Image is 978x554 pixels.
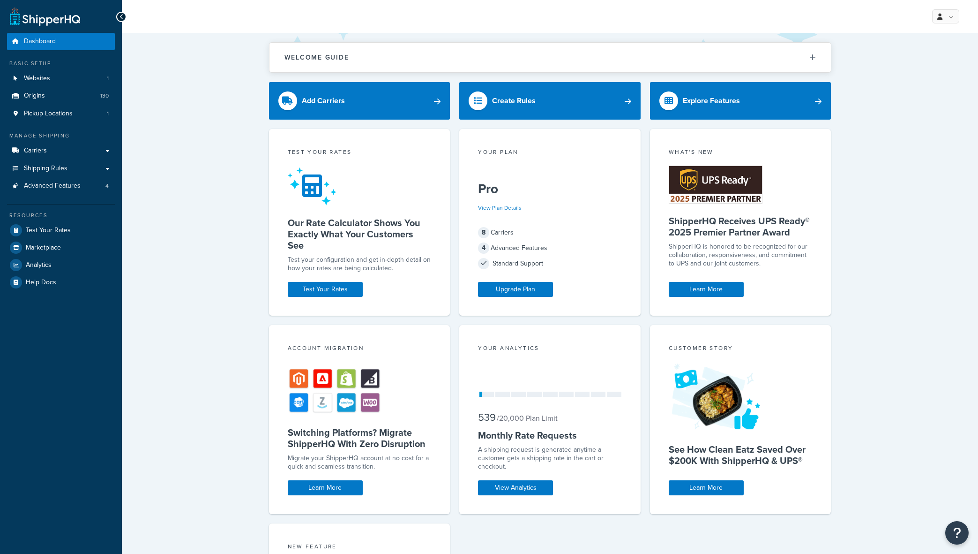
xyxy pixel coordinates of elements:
[7,105,115,122] li: Pickup Locations
[107,110,109,118] span: 1
[288,256,432,273] div: Test your configuration and get in-depth detail on how your rates are being calculated.
[24,182,81,190] span: Advanced Features
[288,282,363,297] a: Test Your Rates
[107,75,109,83] span: 1
[24,75,50,83] span: Websites
[288,542,432,553] div: New Feature
[478,148,622,159] div: Your Plan
[24,110,73,118] span: Pickup Locations
[7,87,115,105] a: Origins130
[497,413,558,424] small: / 20,000 Plan Limit
[284,54,349,61] h2: Welcome Guide
[288,427,432,449] h5: Switching Platforms? Migrate ShipperHQ With Zero Disruption
[478,410,496,425] span: 539
[24,165,67,173] span: Shipping Rules
[478,282,553,297] a: Upgrade Plan
[288,480,363,495] a: Learn More
[478,227,489,238] span: 8
[478,204,522,212] a: View Plan Details
[669,215,813,238] h5: ShipperHQ Receives UPS Ready® 2025 Premier Partner Award
[288,148,432,159] div: Test your rates
[669,444,813,466] h5: See How Clean Eatz Saved Over $200K With ShipperHQ & UPS®
[7,177,115,195] li: Advanced Features
[7,142,115,159] a: Carriers
[7,239,115,256] a: Marketplace
[7,70,115,87] li: Websites
[478,243,489,254] span: 4
[302,94,345,107] div: Add Carriers
[478,480,553,495] a: View Analytics
[7,257,115,273] a: Analytics
[492,94,536,107] div: Create Rules
[26,227,71,235] span: Test Your Rates
[669,243,813,268] p: ShipperHQ is honored to be recognized for our collaboration, responsiveness, and commitment to UP...
[669,148,813,159] div: What's New
[24,147,47,155] span: Carriers
[683,94,740,107] div: Explore Features
[7,87,115,105] li: Origins
[7,274,115,291] a: Help Docs
[478,257,622,270] div: Standard Support
[269,43,831,72] button: Welcome Guide
[669,480,744,495] a: Learn More
[100,92,109,100] span: 130
[7,70,115,87] a: Websites1
[26,261,52,269] span: Analytics
[7,212,115,220] div: Resources
[7,33,115,50] a: Dashboard
[478,430,622,441] h5: Monthly Rate Requests
[288,454,432,471] div: Migrate your ShipperHQ account at no cost for a quick and seamless transition.
[7,177,115,195] a: Advanced Features4
[478,226,622,239] div: Carriers
[24,92,45,100] span: Origins
[269,82,450,120] a: Add Carriers
[478,344,622,355] div: Your Analytics
[650,82,831,120] a: Explore Features
[478,242,622,255] div: Advanced Features
[478,182,622,197] h5: Pro
[478,446,622,471] div: A shipping request is generated anytime a customer gets a shipping rate in the cart or checkout.
[459,82,641,120] a: Create Rules
[26,279,56,287] span: Help Docs
[7,132,115,140] div: Manage Shipping
[669,282,744,297] a: Learn More
[105,182,109,190] span: 4
[26,244,61,252] span: Marketplace
[945,521,969,545] button: Open Resource Center
[7,160,115,177] a: Shipping Rules
[7,222,115,239] a: Test Your Rates
[669,344,813,355] div: Customer Story
[288,217,432,251] h5: Our Rate Calculator Shows You Exactly What Your Customers See
[7,60,115,68] div: Basic Setup
[7,105,115,122] a: Pickup Locations1
[288,344,432,355] div: Account Migration
[24,38,56,46] span: Dashboard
